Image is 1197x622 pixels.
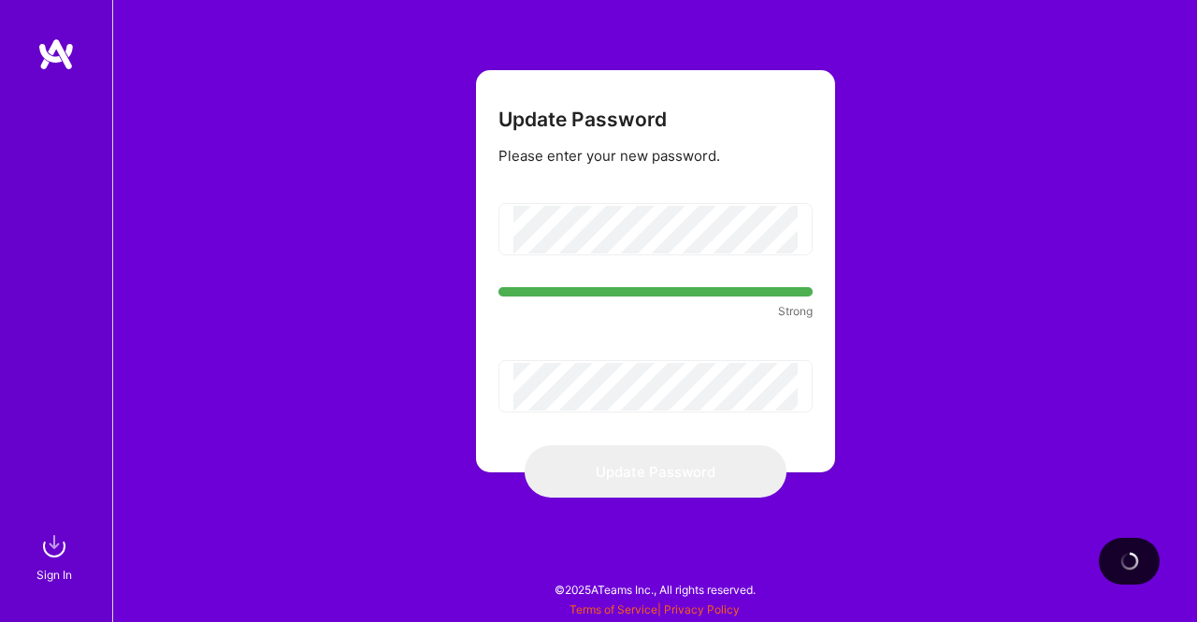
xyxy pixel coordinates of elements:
img: logo [37,37,75,71]
a: sign inSign In [39,528,73,585]
div: Please enter your new password. [498,146,720,166]
img: loading [1119,551,1140,571]
button: Update Password [525,445,786,498]
div: Sign In [36,565,72,585]
a: Privacy Policy [664,602,740,616]
small: Strong [498,301,813,321]
span: | [570,602,740,616]
img: sign in [36,528,73,565]
a: Terms of Service [570,602,657,616]
h3: Update Password [498,108,667,131]
div: © 2025 ATeams Inc., All rights reserved. [112,566,1197,613]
